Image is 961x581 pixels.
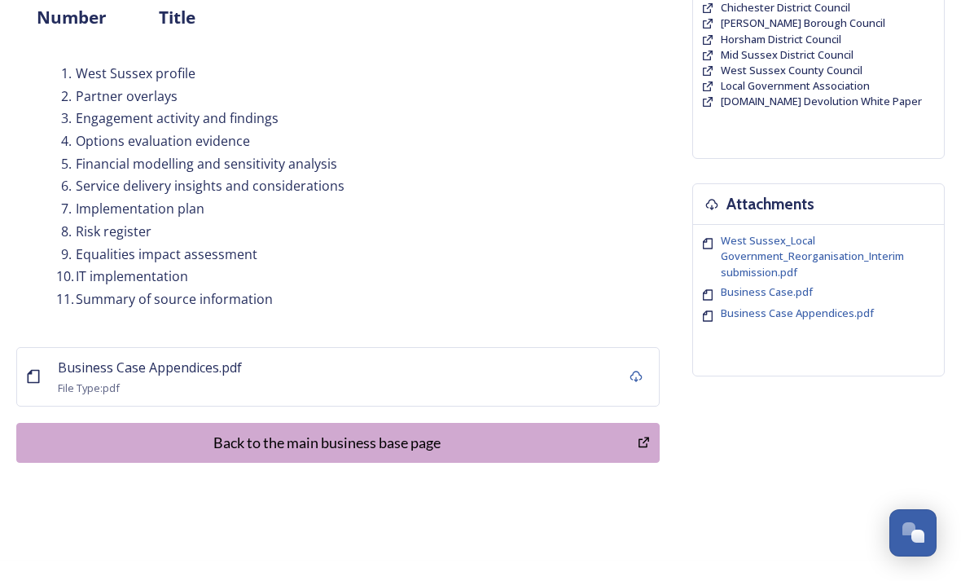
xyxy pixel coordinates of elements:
span: Business Case.pdf [721,284,813,299]
span: Business Case Appendices.pdf [58,359,242,376]
div: Back to the main business base page [25,432,629,454]
a: Horsham District Council [721,32,841,47]
span: West Sussex_Local Government_Reorganisation_Interim submission.pdf [721,233,904,279]
button: Back to the main business base page [16,423,660,463]
a: West Sussex County Council [721,63,862,78]
a: Local Government Association [721,78,870,94]
button: Open Chat [889,509,937,557]
li: Options evaluation evidence [56,132,639,151]
span: File Type: pdf [58,381,120,395]
li: Partner overlays [56,87,639,106]
li: Financial modelling and sensitivity analysis [56,155,639,174]
a: [PERSON_NAME] Borough Council [721,15,885,31]
span: [PERSON_NAME] Borough Council [721,15,885,30]
li: Equalities impact assessment [56,245,639,264]
a: [DOMAIN_NAME] Devolution White Paper [721,94,922,109]
a: Business Case Appendices.pdf [58,357,242,376]
li: Service delivery insights and considerations [56,177,639,196]
li: West Sussex profile [56,64,639,83]
span: Mid Sussex District Council [721,47,853,62]
li: Risk register [56,222,639,241]
span: [DOMAIN_NAME] Devolution White Paper [721,94,922,108]
span: West Sussex County Council [721,63,862,77]
h3: Attachments [726,192,814,216]
li: Summary of source information [56,290,639,309]
li: IT implementation [56,267,639,286]
span: Local Government Association [721,78,870,93]
span: Horsham District Council [721,32,841,46]
li: Implementation plan [56,200,639,218]
span: Business Case Appendices.pdf [721,306,874,320]
strong: Number Title [37,6,195,29]
li: Engagement activity and findings [56,109,639,128]
a: Mid Sussex District Council [721,47,853,63]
